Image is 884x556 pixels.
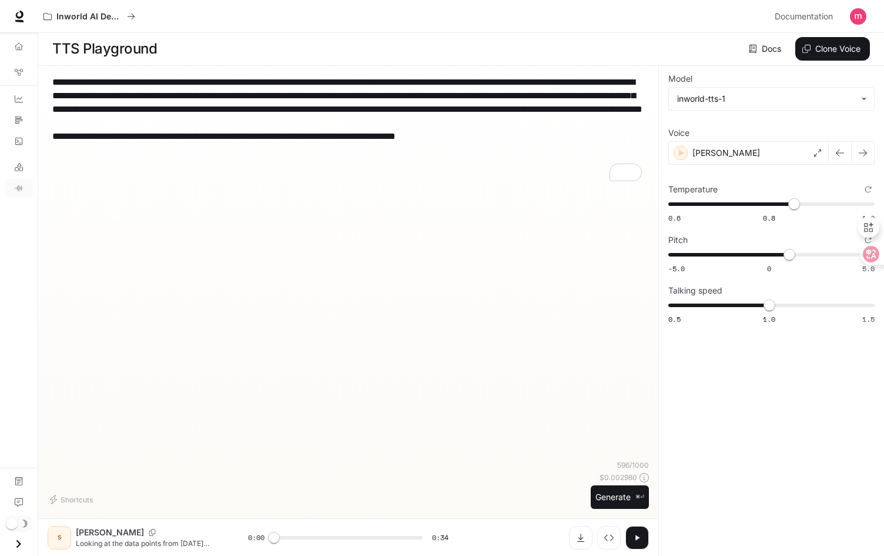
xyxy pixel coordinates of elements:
[5,179,33,198] a: TTS Playground
[668,75,692,83] p: Model
[669,88,874,110] div: inworld-tts-1
[76,538,220,548] p: Looking at the data points from [DATE] through [DATE], they track very closely to line C—so as in...
[668,287,722,295] p: Talking speed
[6,517,18,530] span: Dark mode toggle
[597,526,621,550] button: Inspect
[569,526,592,550] button: Download audio
[763,213,775,223] span: 0.8
[52,75,644,184] textarea: To enrich screen reader interactions, please activate Accessibility in Grammarly extension settings
[677,93,855,105] div: inworld-tts-1
[850,8,866,25] img: User avatar
[862,183,875,196] button: Reset to default
[775,9,833,24] span: Documentation
[617,460,649,470] p: 596 / 1000
[432,532,448,544] span: 0:34
[5,472,33,491] a: Documentation
[248,532,264,544] span: 0:00
[770,5,842,28] a: Documentation
[668,185,718,194] p: Temperature
[668,129,689,137] p: Voice
[5,89,33,108] a: Dashboards
[763,314,775,324] span: 1.0
[746,37,786,61] a: Docs
[48,490,98,509] button: Shortcuts
[38,5,140,28] button: All workspaces
[76,527,144,538] p: [PERSON_NAME]
[668,314,681,324] span: 0.5
[795,37,870,61] button: Clone Voice
[668,213,681,223] span: 0.6
[5,111,33,129] a: Traces
[635,494,644,501] p: ⌘⏎
[600,472,637,482] p: $ 0.002980
[144,529,160,536] button: Copy Voice ID
[668,264,685,274] span: -5.0
[50,528,69,547] div: S
[52,37,157,61] h1: TTS Playground
[668,236,688,244] p: Pitch
[5,493,33,512] a: Feedback
[5,532,32,556] button: Open drawer
[5,132,33,151] a: Logs
[5,158,33,177] a: LLM Playground
[846,5,870,28] button: User avatar
[56,12,122,22] p: Inworld AI Demos
[5,37,33,56] a: Overview
[692,147,760,159] p: [PERSON_NAME]
[767,264,771,274] span: 0
[5,63,33,82] a: Graph Registry
[862,314,875,324] span: 1.5
[591,485,649,510] button: Generate⌘⏎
